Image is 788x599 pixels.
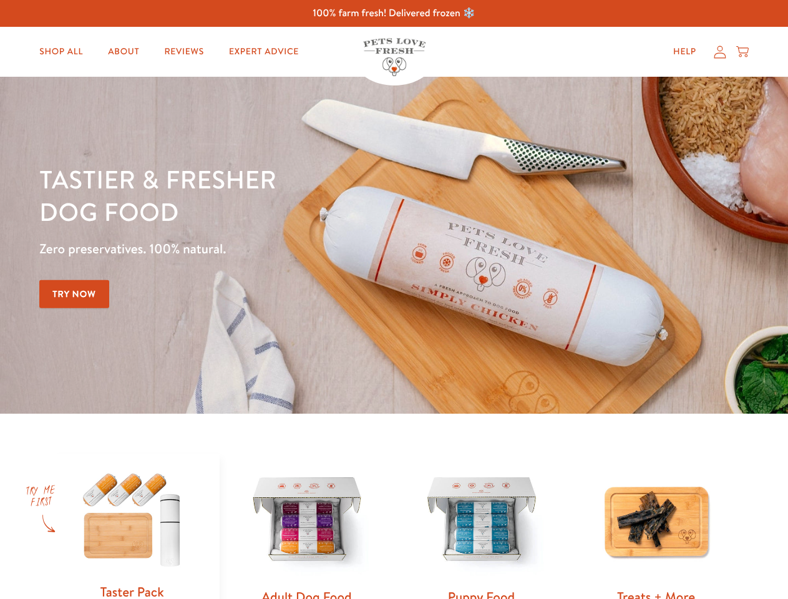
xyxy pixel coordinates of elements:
img: Pets Love Fresh [363,38,426,76]
a: Help [663,39,706,64]
a: Expert Advice [219,39,309,64]
a: About [98,39,149,64]
h1: Tastier & fresher dog food [39,163,512,228]
a: Reviews [154,39,213,64]
p: Zero preservatives. 100% natural. [39,238,512,260]
a: Try Now [39,280,109,308]
a: Shop All [29,39,93,64]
